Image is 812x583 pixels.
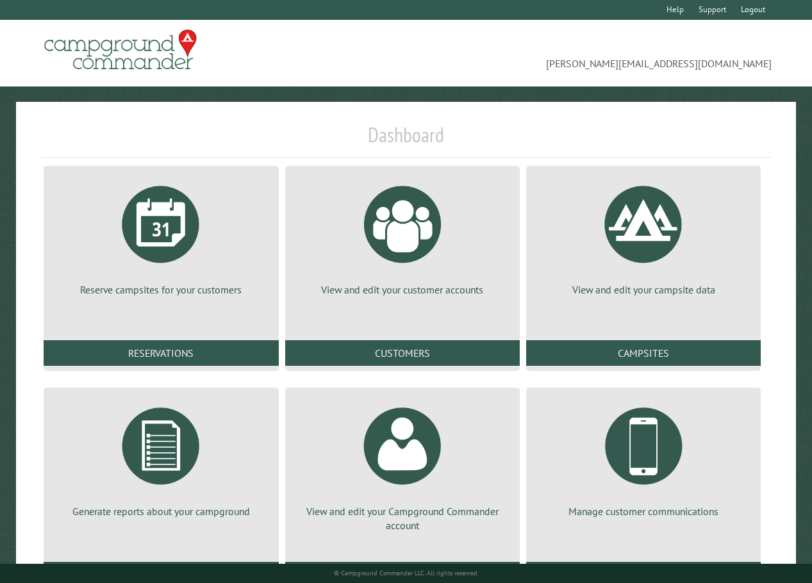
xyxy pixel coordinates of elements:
img: Campground Commander [40,25,201,75]
p: Manage customer communications [542,504,745,518]
small: © Campground Commander LLC. All rights reserved. [334,569,479,577]
a: Reserve campsites for your customers [59,176,263,297]
a: Customers [285,340,520,366]
p: View and edit your customer accounts [301,283,504,297]
p: View and edit your campsite data [542,283,745,297]
a: View and edit your Campground Commander account [301,398,504,533]
p: Generate reports about your campground [59,504,263,518]
h1: Dashboard [40,122,771,158]
a: Manage customer communications [542,398,745,518]
a: View and edit your customer accounts [301,176,504,297]
p: View and edit your Campground Commander account [301,504,504,533]
a: Reservations [44,340,278,366]
p: Reserve campsites for your customers [59,283,263,297]
a: Campsites [526,340,761,366]
span: [PERSON_NAME][EMAIL_ADDRESS][DOMAIN_NAME] [406,35,772,71]
a: View and edit your campsite data [542,176,745,297]
a: Generate reports about your campground [59,398,263,518]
